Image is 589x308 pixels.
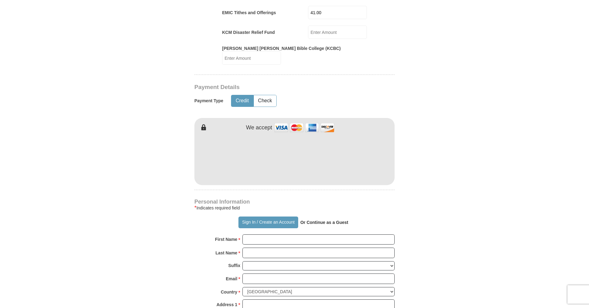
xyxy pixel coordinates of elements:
[246,124,272,131] h4: We accept
[194,199,395,204] h4: Personal Information
[215,235,237,244] strong: First Name
[308,26,367,39] input: Enter Amount
[221,288,238,296] strong: Country
[228,261,240,270] strong: Suffix
[222,10,276,16] label: EMIC Tithes and Offerings
[222,45,341,51] label: [PERSON_NAME] [PERSON_NAME] Bible College (KCBC)
[226,274,237,283] strong: Email
[274,121,335,134] img: credit cards accepted
[194,84,351,91] h3: Payment Details
[308,6,367,19] input: Enter Amount
[216,249,238,257] strong: Last Name
[194,98,223,103] h5: Payment Type
[300,220,348,225] strong: Or Continue as a Guest
[194,204,395,212] div: Indicates required field
[222,51,281,65] input: Enter Amount
[238,217,298,228] button: Sign In / Create an Account
[231,95,253,107] button: Credit
[254,95,276,107] button: Check
[222,29,275,35] label: KCM Disaster Relief Fund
